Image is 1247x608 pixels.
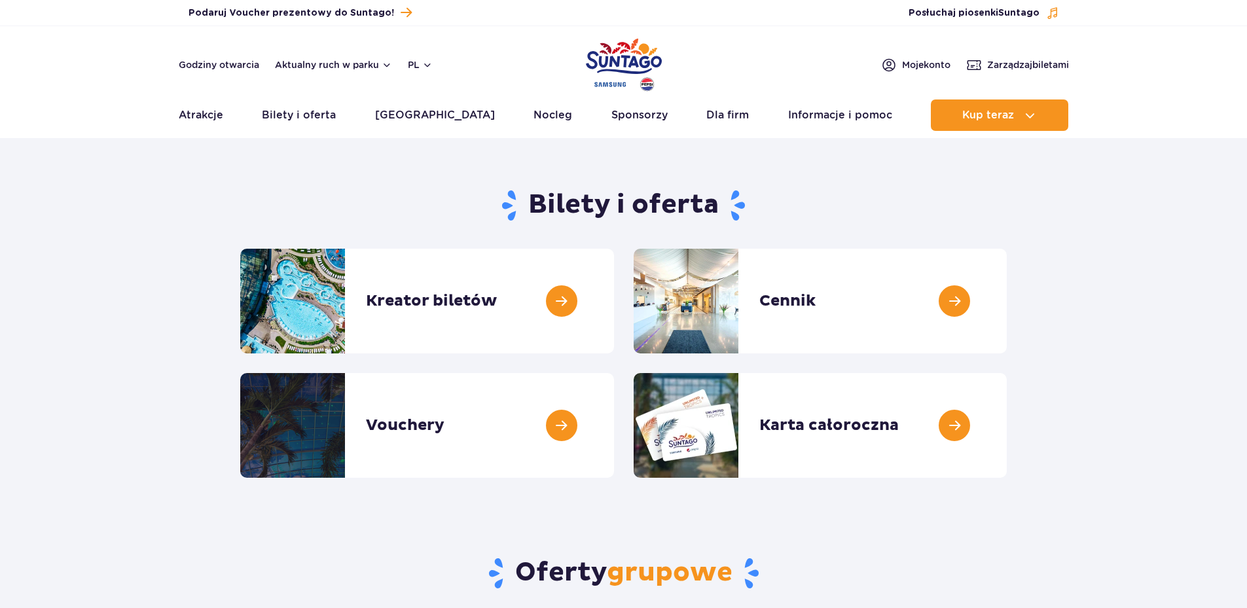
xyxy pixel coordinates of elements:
a: Podaruj Voucher prezentowy do Suntago! [189,4,412,22]
span: Suntago [998,9,1039,18]
button: Posłuchaj piosenkiSuntago [909,7,1059,20]
a: Bilety i oferta [262,99,336,131]
h2: Oferty [240,556,1007,590]
span: Zarządzaj biletami [987,58,1069,71]
a: Informacje i pomoc [788,99,892,131]
button: Kup teraz [931,99,1068,131]
a: [GEOGRAPHIC_DATA] [375,99,495,131]
span: Posłuchaj piosenki [909,7,1039,20]
a: Dla firm [706,99,749,131]
span: Moje konto [902,58,950,71]
a: Nocleg [533,99,572,131]
a: Atrakcje [179,99,223,131]
button: pl [408,58,433,71]
a: Zarządzajbiletami [966,57,1069,73]
span: Kup teraz [962,109,1014,121]
span: Podaruj Voucher prezentowy do Suntago! [189,7,394,20]
h1: Bilety i oferta [240,188,1007,223]
a: Sponsorzy [611,99,668,131]
a: Godziny otwarcia [179,58,259,71]
a: Mojekonto [881,57,950,73]
a: Park of Poland [586,33,662,93]
span: grupowe [607,556,732,589]
button: Aktualny ruch w parku [275,60,392,70]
